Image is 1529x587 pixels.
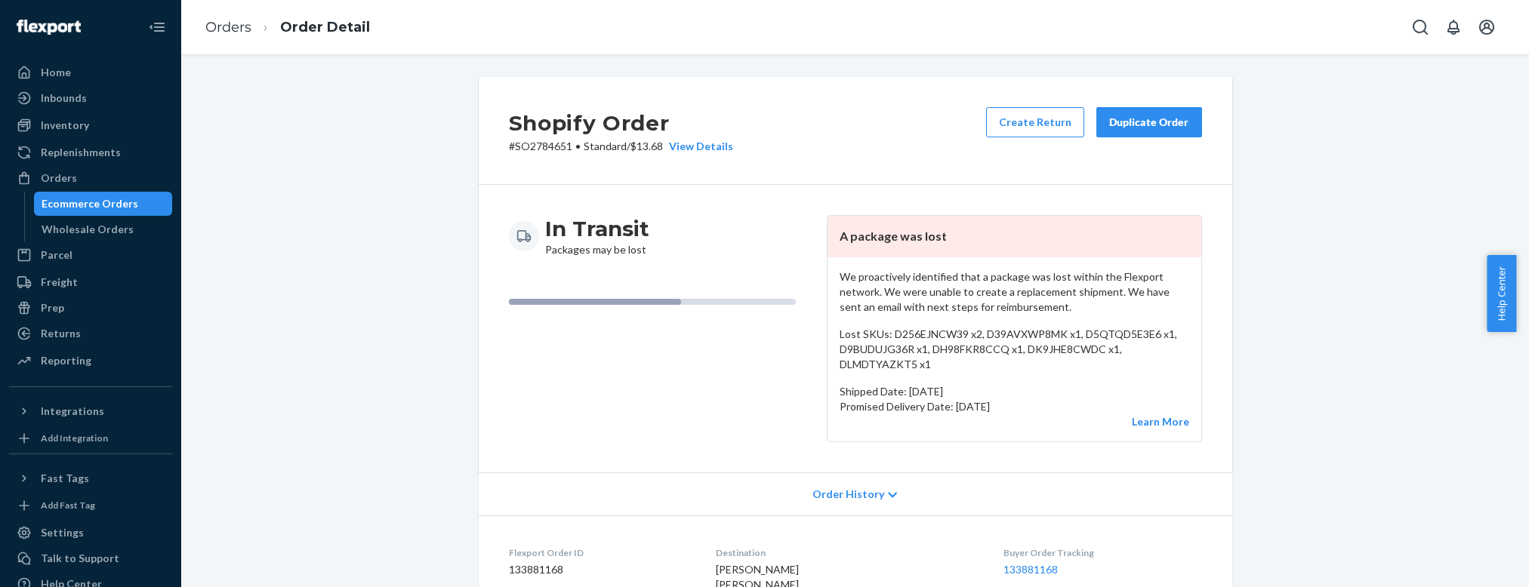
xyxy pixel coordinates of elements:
div: Orders [41,171,77,186]
div: Duplicate Order [1109,115,1189,130]
div: Inbounds [41,91,87,106]
p: Shipped Date: [DATE] [840,384,1189,399]
dt: Flexport Order ID [509,546,692,559]
div: Freight [41,275,78,290]
ol: breadcrumbs [193,5,382,50]
div: Talk to Support [41,551,119,566]
a: Freight [9,270,172,294]
button: Help Center [1487,255,1516,332]
div: Add Integration [41,432,108,444]
a: Wholesale Orders [34,217,173,241]
h2: Shopify Order [509,107,733,139]
p: Lost SKUs: D256EJNCW39 x2, D39AVXWP8MK x1, D5QTQD5E3E6 x1, D9BUDUJG36R x1, DH98FKR8CCQ x1, DK9JHE... [840,327,1189,372]
a: Replenishments [9,140,172,164]
a: Reporting [9,349,172,373]
button: Duplicate Order [1096,107,1202,137]
div: Packages may be lost [545,215,649,257]
a: Learn More [1132,415,1189,428]
a: Ecommerce Orders [34,192,173,216]
a: Add Fast Tag [9,496,172,515]
img: Flexport logo [17,20,81,35]
div: Returns [41,326,81,341]
button: Integrations [9,399,172,423]
div: Parcel [41,247,72,263]
header: A package was lost [828,216,1201,257]
button: Talk to Support [9,546,172,570]
div: Fast Tags [41,471,89,486]
a: Prep [9,296,172,320]
dd: 133881168 [509,562,692,577]
span: Standard [584,140,627,152]
button: Fast Tags [9,466,172,490]
a: Orders [9,166,172,190]
button: Open Search Box [1405,12,1435,42]
a: Inbounds [9,86,172,110]
p: We proactively identified that a package was lost within the Flexport network. We were unable to ... [840,269,1189,315]
button: View Details [663,139,733,154]
h3: In Transit [545,215,649,242]
div: Wholesale Orders [42,222,134,237]
div: Prep [41,300,64,315]
a: Order Detail [280,19,370,35]
iframe: Opens a widget where you can chat to one of our agents [1431,542,1514,579]
span: Order History [812,487,884,502]
a: Add Integration [9,429,172,447]
dt: Buyer Order Tracking [1003,546,1202,559]
p: # SO2784651 / $13.68 [509,139,733,154]
a: Parcel [9,243,172,267]
button: Open account menu [1472,12,1502,42]
a: Orders [205,19,251,35]
div: Reporting [41,353,91,368]
div: Ecommerce Orders [42,196,138,211]
div: Integrations [41,404,104,419]
p: Promised Delivery Date: [DATE] [840,399,1189,414]
div: Replenishments [41,145,121,160]
div: Inventory [41,118,89,133]
div: Home [41,65,71,80]
button: Close Navigation [142,12,172,42]
button: Open notifications [1438,12,1469,42]
a: Settings [9,521,172,545]
a: Home [9,60,172,85]
div: Settings [41,525,84,540]
a: Returns [9,321,172,346]
div: Add Fast Tag [41,499,95,512]
button: Create Return [986,107,1084,137]
a: 133881168 [1003,563,1058,576]
a: Inventory [9,113,172,137]
span: • [575,140,581,152]
dt: Destination [716,546,979,559]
